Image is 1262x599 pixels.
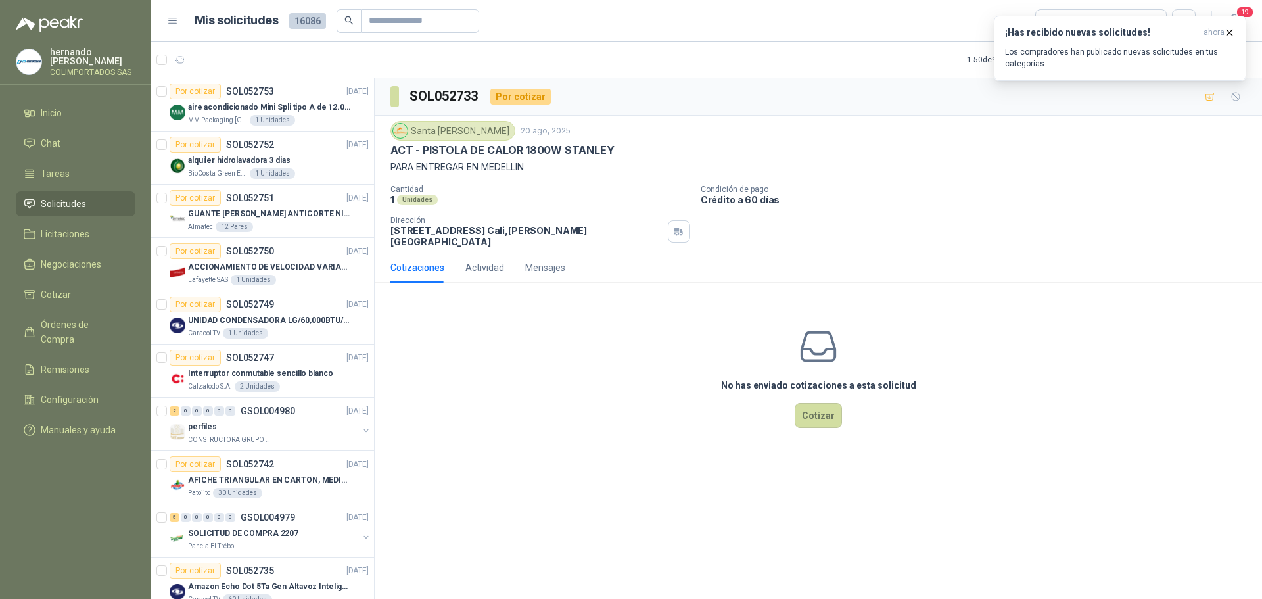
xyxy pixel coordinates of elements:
p: SOL052742 [226,460,274,469]
img: Logo peakr [16,16,83,32]
a: Por cotizarSOL052749[DATE] Company LogoUNIDAD CONDENSADORA LG/60,000BTU/220V/R410A: ICaracol TV1 ... [151,291,374,345]
div: Santa [PERSON_NAME] [390,121,515,141]
a: Configuración [16,387,135,412]
div: 5 [170,513,179,522]
span: 16086 [289,13,326,29]
div: 0 [192,513,202,522]
span: Manuales y ayuda [41,423,116,437]
p: [DATE] [346,85,369,98]
a: Por cotizarSOL052750[DATE] Company LogoACCIONAMIENTO DE VELOCIDAD VARIABLELafayette SAS1 Unidades [151,238,374,291]
span: ahora [1204,27,1225,38]
div: Por cotizar [170,297,221,312]
h3: SOL052733 [409,86,480,107]
p: Dirección [390,216,663,225]
p: Interruptor conmutable sencillo blanco [188,368,333,380]
p: [DATE] [346,565,369,577]
div: 1 Unidades [231,275,276,285]
div: 0 [214,406,224,416]
div: 0 [203,513,213,522]
h3: No has enviado cotizaciones a esta solicitud [721,378,916,393]
p: SOL052749 [226,300,274,309]
div: 1 Unidades [223,328,268,339]
h3: ¡Has recibido nuevas solicitudes! [1005,27,1198,38]
img: Company Logo [170,318,185,333]
div: 0 [181,513,191,522]
a: Cotizar [16,282,135,307]
a: Por cotizarSOL052751[DATE] Company LogoGUANTE [PERSON_NAME] ANTICORTE NIV 5 TALLA LAlmatec12 Pares [151,185,374,238]
span: Configuración [41,393,99,407]
p: SOL052735 [226,566,274,575]
img: Company Logo [170,264,185,280]
img: Company Logo [170,531,185,546]
span: Tareas [41,166,70,181]
a: Tareas [16,161,135,186]
p: CONSTRUCTORA GRUPO FIP [188,435,271,445]
a: Por cotizarSOL052752[DATE] Company Logoalquiler hidrolavadora 3 diasBioCosta Green Energy S.A.S1 ... [151,132,374,185]
p: [DATE] [346,352,369,364]
div: 0 [192,406,202,416]
div: 1 Unidades [250,168,295,179]
p: [DATE] [346,139,369,151]
a: Órdenes de Compra [16,312,135,352]
p: [DATE] [346,192,369,204]
img: Company Logo [170,477,185,493]
p: 1 [390,194,394,205]
p: ACT - PISTOLA DE CALOR 1800W STANLEY [390,143,615,157]
div: 0 [203,406,213,416]
div: Por cotizar [170,456,221,472]
p: MM Packaging [GEOGRAPHIC_DATA] [188,115,247,126]
p: Almatec [188,222,213,232]
div: Actividad [465,260,504,275]
a: Remisiones [16,357,135,382]
div: 30 Unidades [213,488,262,498]
p: ACCIONAMIENTO DE VELOCIDAD VARIABLE [188,261,352,274]
p: COLIMPORTADOS SAS [50,68,135,76]
p: [DATE] [346,245,369,258]
div: Todas [1044,14,1071,28]
button: ¡Has recibido nuevas solicitudes!ahora Los compradores han publicado nuevas solicitudes en tus ca... [994,16,1246,81]
button: Cotizar [795,403,842,428]
div: 1 - 50 de 9524 [967,49,1052,70]
div: 1 Unidades [250,115,295,126]
p: Lafayette SAS [188,275,228,285]
p: [STREET_ADDRESS] Cali , [PERSON_NAME][GEOGRAPHIC_DATA] [390,225,663,247]
p: PARA ENTREGAR EN MEDELLIN [390,160,1246,174]
p: Patojito [188,488,210,498]
p: SOL052753 [226,87,274,96]
a: Chat [16,131,135,156]
a: Negociaciones [16,252,135,277]
p: SOL052747 [226,353,274,362]
div: 0 [225,406,235,416]
a: Solicitudes [16,191,135,216]
p: Calzatodo S.A. [188,381,232,392]
span: Inicio [41,106,62,120]
p: hernando [PERSON_NAME] [50,47,135,66]
span: Negociaciones [41,257,101,272]
span: search [344,16,354,25]
img: Company Logo [170,371,185,387]
p: [DATE] [346,512,369,524]
p: SOL052752 [226,140,274,149]
p: Panela El Trébol [188,541,236,552]
span: 19 [1236,6,1254,18]
p: perfiles [188,421,217,433]
p: Amazon Echo Dot 5Ta Gen Altavoz Inteligente Alexa Azul [188,581,352,593]
p: Los compradores han publicado nuevas solicitudes en tus categorías. [1005,46,1235,70]
a: Manuales y ayuda [16,418,135,443]
span: Órdenes de Compra [41,318,123,347]
div: Por cotizar [170,84,221,99]
p: Crédito a 60 días [701,194,1257,205]
p: Caracol TV [188,328,220,339]
div: Por cotizar [170,137,221,153]
p: GUANTE [PERSON_NAME] ANTICORTE NIV 5 TALLA L [188,208,352,220]
div: Por cotizar [490,89,551,105]
p: GSOL004979 [241,513,295,522]
div: Por cotizar [170,243,221,259]
img: Company Logo [170,158,185,174]
p: [DATE] [346,405,369,418]
div: Por cotizar [170,350,221,366]
div: Mensajes [525,260,565,275]
span: Solicitudes [41,197,86,211]
img: Company Logo [393,124,408,138]
p: SOL052750 [226,247,274,256]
